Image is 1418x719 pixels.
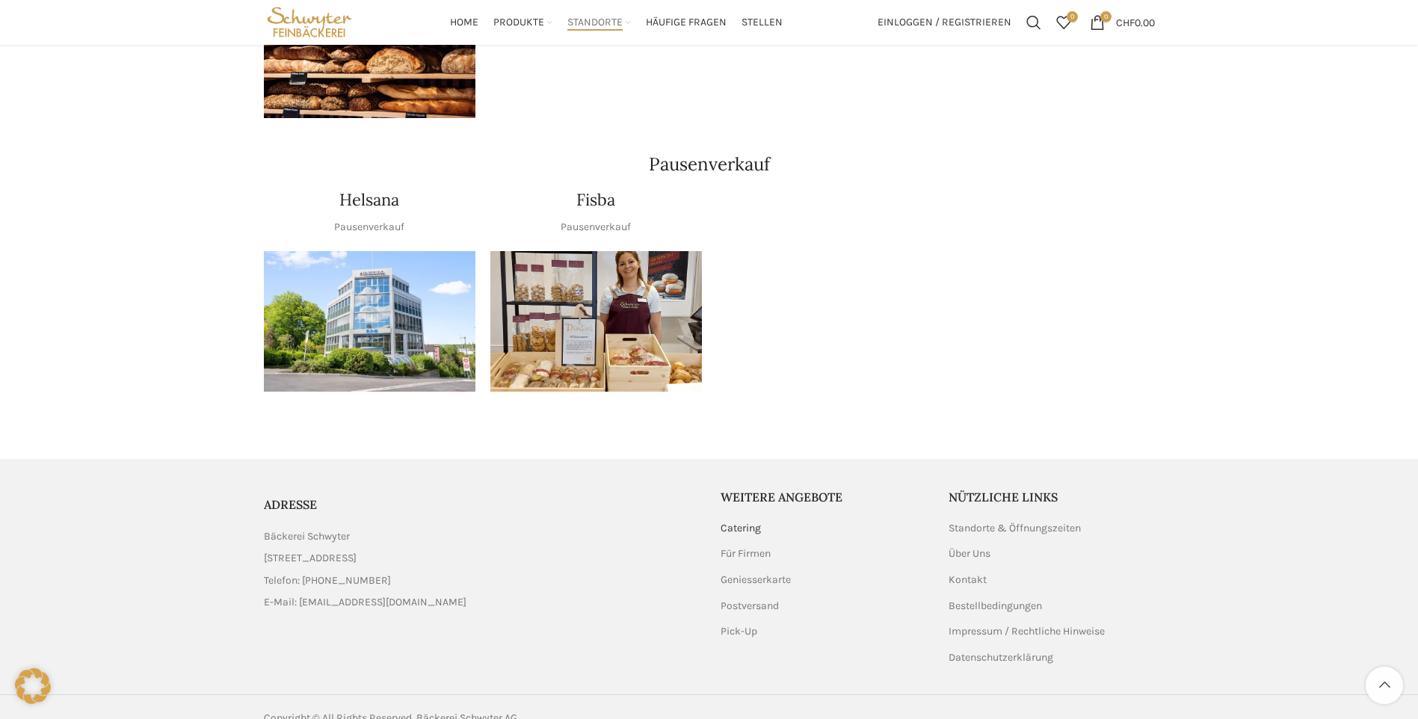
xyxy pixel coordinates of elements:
a: Suchen [1019,7,1049,37]
span: Häufige Fragen [646,16,727,30]
span: 0 [1067,11,1078,22]
h5: Nützliche Links [949,489,1155,505]
a: Catering [721,521,762,536]
a: Über Uns [949,546,992,561]
a: Scroll to top button [1366,667,1403,704]
span: Stellen [742,16,783,30]
span: Home [450,16,478,30]
span: E-Mail: [EMAIL_ADDRESS][DOMAIN_NAME] [264,594,466,611]
h4: Fisba [576,188,615,212]
a: Kontakt [949,573,988,587]
a: 0 [1049,7,1079,37]
a: Postversand [721,599,780,614]
span: 0 [1100,11,1112,22]
a: Für Firmen [721,546,772,561]
div: Main navigation [363,7,869,37]
span: Einloggen / Registrieren [878,17,1011,28]
a: Datenschutzerklärung [949,650,1055,665]
p: Pausenverkauf [334,219,404,235]
bdi: 0.00 [1116,16,1155,28]
a: Home [450,7,478,37]
div: 1 / 1 [490,251,702,392]
a: Bestellbedingungen [949,599,1044,614]
a: Impressum / Rechtliche Hinweise [949,624,1106,639]
a: Standorte & Öffnungszeiten [949,521,1082,536]
p: Pausenverkauf [561,219,631,235]
div: 1 / 1 [264,251,475,392]
a: Pick-Up [721,624,759,639]
span: Produkte [493,16,544,30]
span: [STREET_ADDRESS] [264,550,357,567]
h5: Weitere Angebote [721,489,927,505]
span: Bäckerei Schwyter [264,528,350,545]
a: Stellen [742,7,783,37]
a: Geniesserkarte [721,573,792,587]
a: Produkte [493,7,552,37]
img: image.imageWidth__1140 [264,251,475,392]
img: 20230228_153619-1-800x800 [490,251,702,392]
div: Meine Wunschliste [1049,7,1079,37]
a: Häufige Fragen [646,7,727,37]
a: Einloggen / Registrieren [870,7,1019,37]
a: 0 CHF0.00 [1082,7,1162,37]
span: Standorte [567,16,623,30]
span: CHF [1116,16,1135,28]
span: ADRESSE [264,497,317,512]
h4: Helsana [339,188,399,212]
a: Site logo [264,15,356,28]
a: Standorte [567,7,631,37]
h2: Pausenverkauf [264,155,1155,173]
a: List item link [264,573,698,589]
